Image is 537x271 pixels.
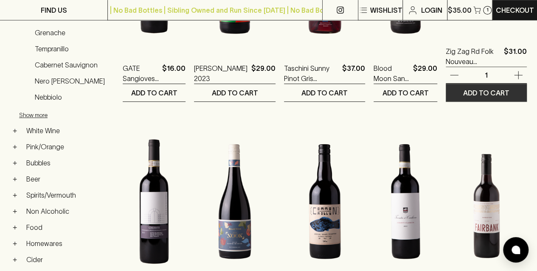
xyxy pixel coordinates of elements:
[31,74,114,88] a: Nero [PERSON_NAME]
[370,5,402,15] p: Wishlist
[413,63,437,84] p: $29.00
[504,46,527,67] p: $31.00
[11,223,19,232] button: +
[31,90,114,104] a: Nebbiolo
[421,5,442,15] p: Login
[11,191,19,199] button: +
[446,84,527,101] button: ADD TO CART
[284,63,339,84] a: Taschini Sunny Pinot Gris Sangiovese blend 2023
[22,188,114,202] a: Spirits/Vermouth
[11,239,19,248] button: +
[374,84,437,101] button: ADD TO CART
[22,172,114,186] a: Beer
[512,246,520,254] img: bubble-icon
[11,207,19,215] button: +
[11,159,19,167] button: +
[41,5,67,15] p: FIND US
[194,63,248,84] a: [PERSON_NAME] 2023
[486,8,489,12] p: 1
[19,106,130,123] button: Show more
[11,255,19,264] button: +
[463,88,509,98] p: ADD TO CART
[31,42,114,56] a: Tempranillo
[22,123,114,138] a: White Wine
[382,88,429,98] p: ADD TO CART
[301,88,348,98] p: ADD TO CART
[194,84,276,101] button: ADD TO CART
[374,63,410,84] a: Blood Moon Sang de Etoiles Sangiovese 2024
[22,204,114,218] a: Non Alcoholic
[31,25,114,40] a: Grenache
[11,126,19,135] button: +
[22,236,114,251] a: Homewares
[123,63,159,84] a: GATE Sangiovese 2021 VICTORIA ( Peach Label ) Blackhearts Series
[31,58,114,72] a: Cabernet Sauvignon
[476,70,497,80] p: 1
[11,175,19,183] button: +
[162,63,186,84] p: $16.00
[448,5,472,15] p: $35.00
[22,140,114,154] a: Pink/Orange
[11,142,19,151] button: +
[251,63,276,84] p: $29.00
[496,5,534,15] p: Checkout
[123,84,186,101] button: ADD TO CART
[284,84,365,101] button: ADD TO CART
[446,46,500,67] a: Zig Zag Rd Folk Nouveau Sangiovese 2023
[212,88,258,98] p: ADD TO CART
[131,88,177,98] p: ADD TO CART
[22,156,114,170] a: Bubbles
[342,63,365,84] p: $37.00
[22,252,114,267] a: Cider
[22,220,114,235] a: Food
